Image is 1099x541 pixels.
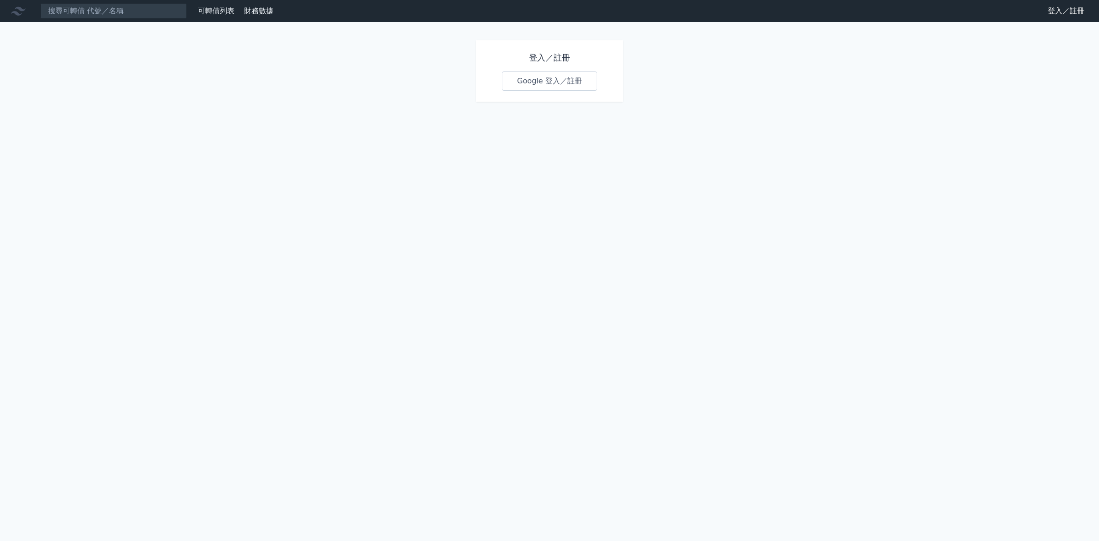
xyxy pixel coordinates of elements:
input: 搜尋可轉債 代號／名稱 [40,3,187,19]
a: Google 登入／註冊 [502,71,597,91]
h1: 登入／註冊 [502,51,597,64]
a: 登入／註冊 [1040,4,1092,18]
a: 可轉債列表 [198,6,234,15]
a: 財務數據 [244,6,273,15]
